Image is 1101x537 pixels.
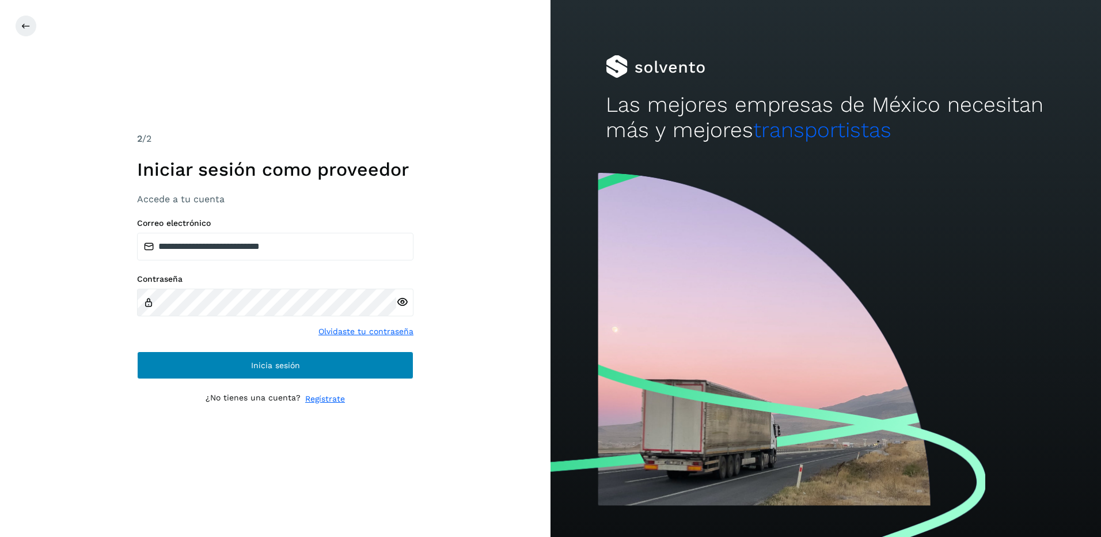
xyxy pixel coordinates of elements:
[137,218,413,228] label: Correo electrónico
[753,118,891,142] span: transportistas
[137,274,413,284] label: Contraseña
[137,132,413,146] div: /2
[137,194,413,205] h3: Accede a tu cuenta
[137,133,142,144] span: 2
[137,351,413,379] button: Inicia sesión
[318,326,413,338] a: Olvidaste tu contraseña
[206,393,301,405] p: ¿No tienes una cuenta?
[305,393,345,405] a: Regístrate
[251,361,300,369] span: Inicia sesión
[606,92,1046,143] h2: Las mejores empresas de México necesitan más y mejores
[137,158,413,180] h1: Iniciar sesión como proveedor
